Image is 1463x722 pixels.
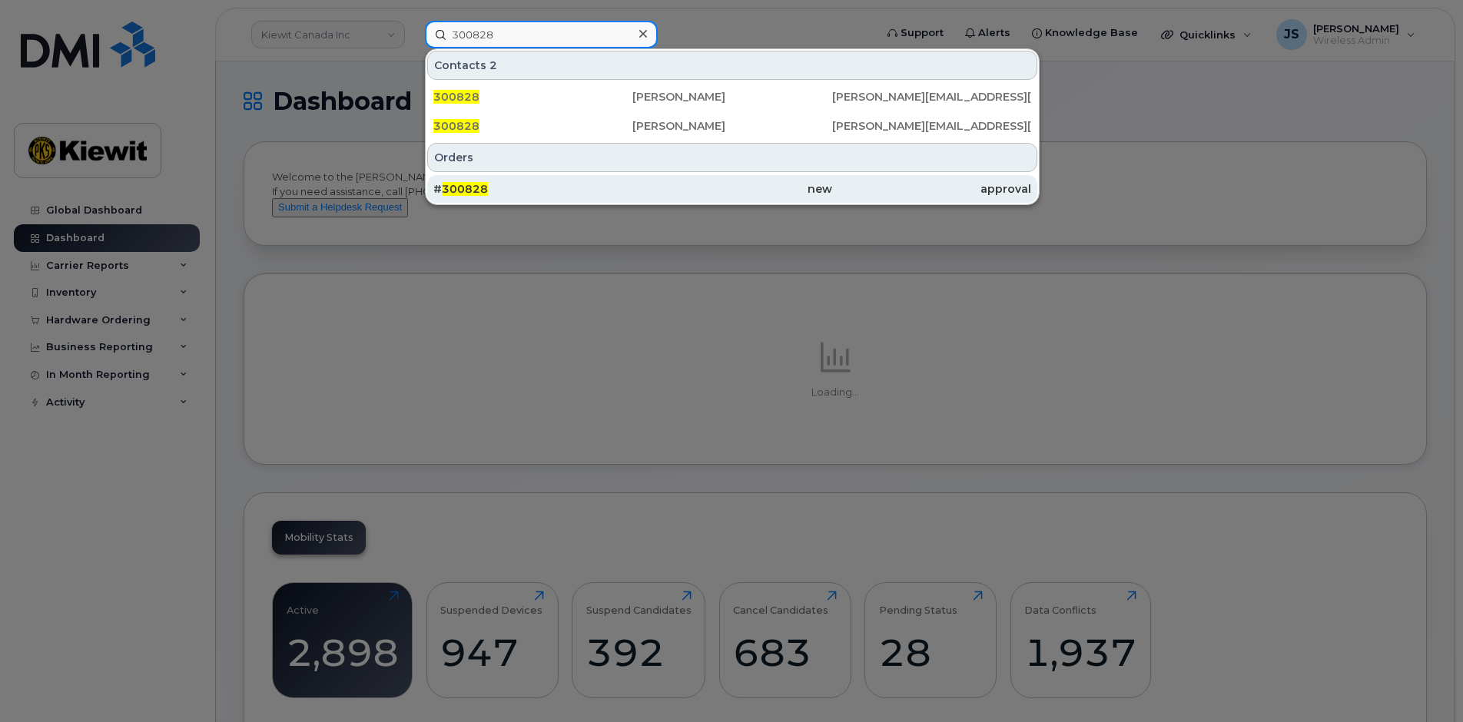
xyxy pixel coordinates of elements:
[433,90,479,104] span: 300828
[427,143,1037,172] div: Orders
[632,181,831,197] div: new
[632,89,831,104] div: [PERSON_NAME]
[832,89,1031,104] div: [PERSON_NAME][EMAIL_ADDRESS][PERSON_NAME][PERSON_NAME][DOMAIN_NAME]
[433,119,479,133] span: 300828
[427,112,1037,140] a: 300828[PERSON_NAME][PERSON_NAME][EMAIL_ADDRESS][PERSON_NAME][PERSON_NAME][DOMAIN_NAME]
[427,175,1037,203] a: #300828newapproval
[489,58,497,73] span: 2
[442,182,488,196] span: 300828
[832,181,1031,197] div: approval
[1396,655,1451,710] iframe: Messenger Launcher
[427,83,1037,111] a: 300828[PERSON_NAME][PERSON_NAME][EMAIL_ADDRESS][PERSON_NAME][PERSON_NAME][DOMAIN_NAME]
[632,118,831,134] div: [PERSON_NAME]
[427,51,1037,80] div: Contacts
[433,181,632,197] div: #
[832,118,1031,134] div: [PERSON_NAME][EMAIL_ADDRESS][PERSON_NAME][PERSON_NAME][DOMAIN_NAME]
